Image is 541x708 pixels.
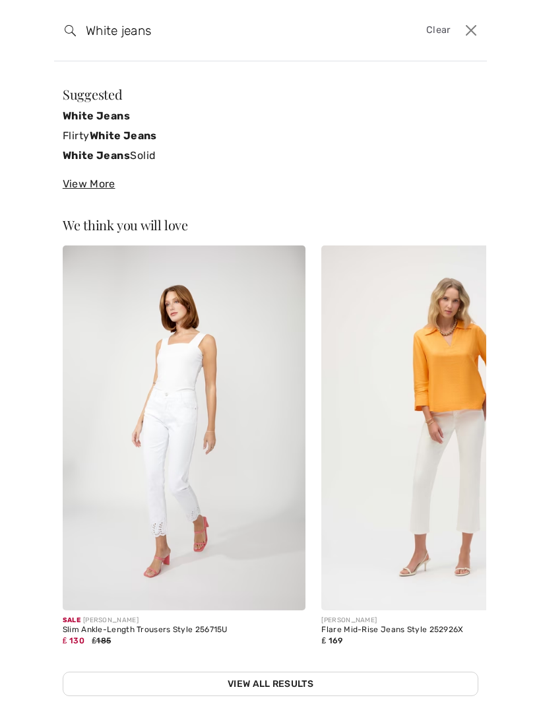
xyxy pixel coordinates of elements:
div: Slim Ankle-Length Trousers Style 256715U [63,626,306,635]
strong: White Jeans [63,110,130,122]
strong: White Jeans [90,129,157,142]
span: ₤ 130 [63,636,84,645]
span: ₤185 [92,636,111,645]
img: Slim Ankle-Length Trousers Style 256715U. Off White [63,245,306,610]
button: Close [461,20,482,41]
span: Clear [426,23,451,38]
div: Suggested [63,88,478,101]
a: White Jeans [63,106,478,126]
span: Sale [63,616,80,624]
a: White JeansSolid [63,146,478,166]
span: Chat [31,9,58,21]
div: View More [63,176,478,192]
strong: White Jeans [63,149,130,162]
input: TYPE TO SEARCH [76,11,373,50]
div: [PERSON_NAME] [63,616,306,626]
a: View All Results [63,672,478,696]
a: FlirtyWhite Jeans [63,126,478,146]
span: ₤ 169 [321,636,342,645]
img: search the website [65,25,76,36]
span: We think you will love [63,216,188,234]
